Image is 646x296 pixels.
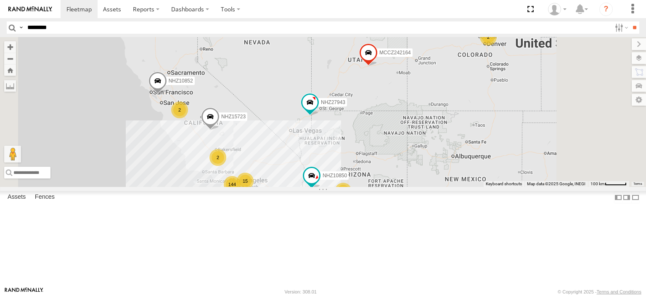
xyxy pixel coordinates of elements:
div: 15 [237,173,254,189]
label: Dock Summary Table to the Left [614,191,622,203]
label: Assets [3,192,30,203]
div: © Copyright 2025 - [558,289,641,294]
label: Dock Summary Table to the Right [622,191,631,203]
label: Search Filter Options [612,21,630,34]
div: Zulema McIntosch [545,3,569,16]
i: ? [599,3,613,16]
a: Terms and Conditions [597,289,641,294]
span: MCCZ242164 [379,50,411,56]
button: Keyboard shortcuts [486,181,522,187]
button: Drag Pegman onto the map to open Street View [4,146,21,163]
div: 2 [171,101,188,118]
a: Visit our Website [5,288,43,296]
span: NHZ10852 [169,78,193,84]
span: 100 km [590,181,605,186]
button: Zoom out [4,53,16,64]
span: NHZ27943 [321,99,345,105]
label: Search Query [18,21,24,34]
button: Zoom Home [4,64,16,76]
label: Measure [4,80,16,92]
a: Terms (opens in new tab) [633,182,642,185]
label: Fences [31,192,59,203]
div: 2 [209,149,226,166]
label: Hide Summary Table [631,191,640,203]
div: 144 [224,176,241,193]
button: Zoom in [4,41,16,53]
label: Map Settings [632,94,646,106]
div: 2 [480,29,497,45]
div: Version: 308.01 [285,289,317,294]
button: Map Scale: 100 km per 48 pixels [588,181,629,187]
span: Map data ©2025 Google, INEGI [527,181,585,186]
div: 5 [335,183,352,200]
img: rand-logo.svg [8,6,52,12]
span: NHZ10850 [323,173,347,179]
span: NHZ15723 [221,114,246,120]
